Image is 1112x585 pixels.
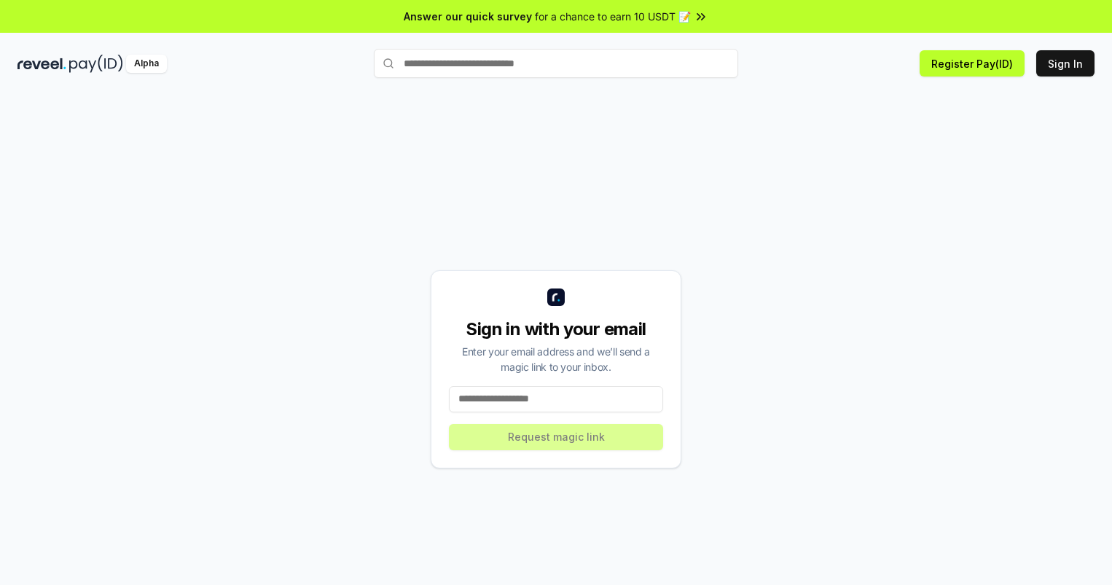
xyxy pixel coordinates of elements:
button: Sign In [1036,50,1095,76]
div: Alpha [126,55,167,73]
div: Enter your email address and we’ll send a magic link to your inbox. [449,344,663,374]
img: logo_small [547,288,565,306]
div: Sign in with your email [449,318,663,341]
span: for a chance to earn 10 USDT 📝 [535,9,691,24]
img: reveel_dark [17,55,66,73]
button: Register Pay(ID) [920,50,1025,76]
img: pay_id [69,55,123,73]
span: Answer our quick survey [404,9,532,24]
